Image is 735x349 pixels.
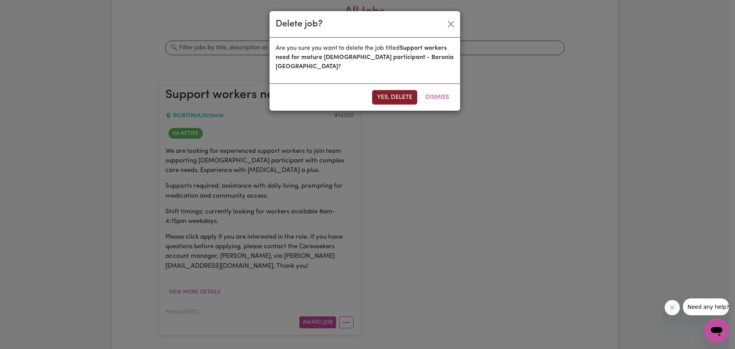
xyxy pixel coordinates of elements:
iframe: Button to launch messaging window [704,318,729,343]
iframe: Message from company [683,298,729,315]
b: Support workers need for mature [DEMOGRAPHIC_DATA] participant - Boronia [GEOGRAPHIC_DATA] [276,45,454,70]
button: Yes, delete [372,90,417,105]
button: Close [445,18,457,30]
div: Delete job? [276,17,323,31]
p: Are you sure you want to delete the job titled ? [276,44,454,71]
span: Need any help? [5,5,46,11]
button: Dismiss [420,90,454,105]
iframe: Close message [665,300,680,315]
